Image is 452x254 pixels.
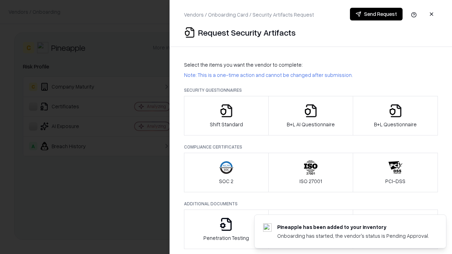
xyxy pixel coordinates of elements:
[385,177,405,185] p: PCI-DSS
[184,11,314,18] p: Vendors / Onboarding Card / Security Artifacts Request
[299,177,322,185] p: ISO 27001
[184,61,438,68] p: Select the items you want the vendor to complete:
[268,153,353,192] button: ISO 27001
[350,8,403,20] button: Send Request
[277,232,429,240] div: Onboarding has started, the vendor's status is Pending Approval.
[268,210,353,249] button: Privacy Policy
[184,87,438,93] p: Security Questionnaires
[203,234,249,242] p: Penetration Testing
[353,153,438,192] button: PCI-DSS
[184,201,438,207] p: Additional Documents
[263,223,272,232] img: pineappleenergy.com
[268,96,353,135] button: B+L AI Questionnaire
[184,144,438,150] p: Compliance Certificates
[184,210,269,249] button: Penetration Testing
[210,121,243,128] p: Shift Standard
[353,210,438,249] button: Data Processing Agreement
[374,121,417,128] p: B+L Questionnaire
[184,71,438,79] p: Note: This is a one-time action and cannot be changed after submission.
[198,27,296,38] p: Request Security Artifacts
[219,177,233,185] p: SOC 2
[184,96,269,135] button: Shift Standard
[277,223,429,231] div: Pineapple has been added to your inventory
[353,96,438,135] button: B+L Questionnaire
[287,121,335,128] p: B+L AI Questionnaire
[184,153,269,192] button: SOC 2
